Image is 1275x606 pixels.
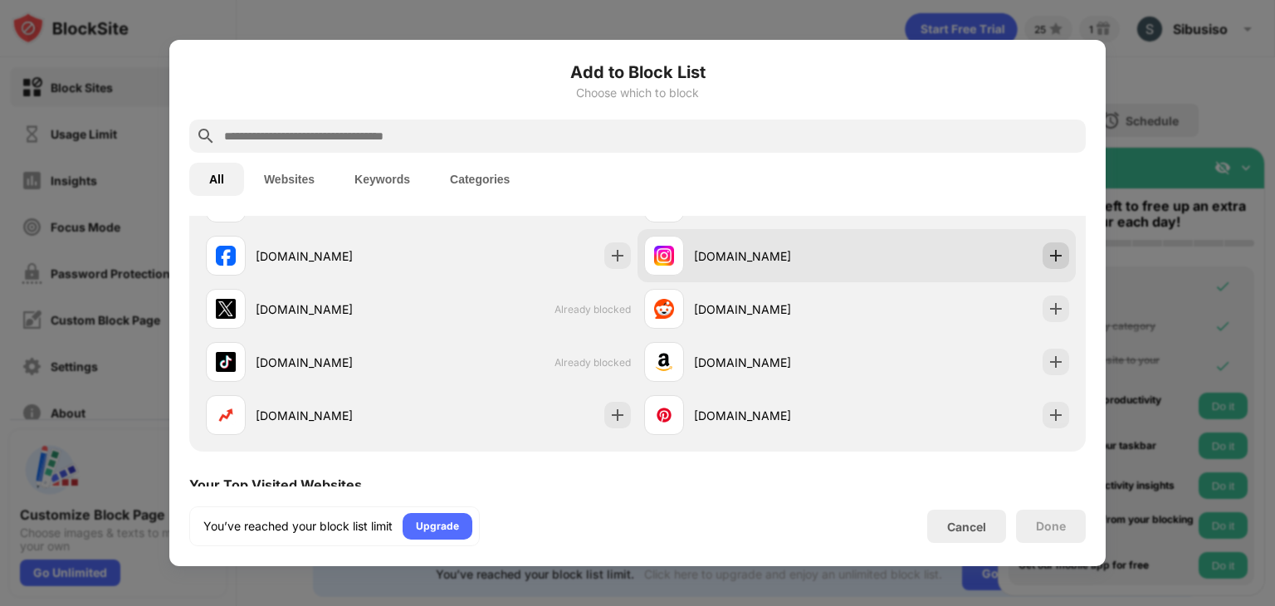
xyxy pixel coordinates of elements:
div: [DOMAIN_NAME] [694,407,857,424]
div: Upgrade [416,518,459,535]
div: [DOMAIN_NAME] [694,354,857,371]
div: Your Top Visited Websites [189,476,362,493]
img: favicons [216,405,236,425]
div: [DOMAIN_NAME] [256,301,418,318]
span: Already blocked [554,303,631,315]
img: favicons [654,352,674,372]
div: [DOMAIN_NAME] [694,247,857,265]
button: Websites [244,163,335,196]
div: Choose which to block [189,86,1086,100]
img: favicons [654,246,674,266]
h6: Add to Block List [189,60,1086,85]
img: search.svg [196,126,216,146]
button: Keywords [335,163,430,196]
button: All [189,163,244,196]
img: favicons [216,246,236,266]
span: Already blocked [554,356,631,369]
button: Categories [430,163,530,196]
img: favicons [216,352,236,372]
img: favicons [654,299,674,319]
img: favicons [216,299,236,319]
div: [DOMAIN_NAME] [256,407,418,424]
div: [DOMAIN_NAME] [694,301,857,318]
div: Cancel [947,520,986,534]
div: You’ve reached your block list limit [203,518,393,535]
div: Done [1036,520,1066,533]
div: [DOMAIN_NAME] [256,354,418,371]
div: [DOMAIN_NAME] [256,247,418,265]
img: favicons [654,405,674,425]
